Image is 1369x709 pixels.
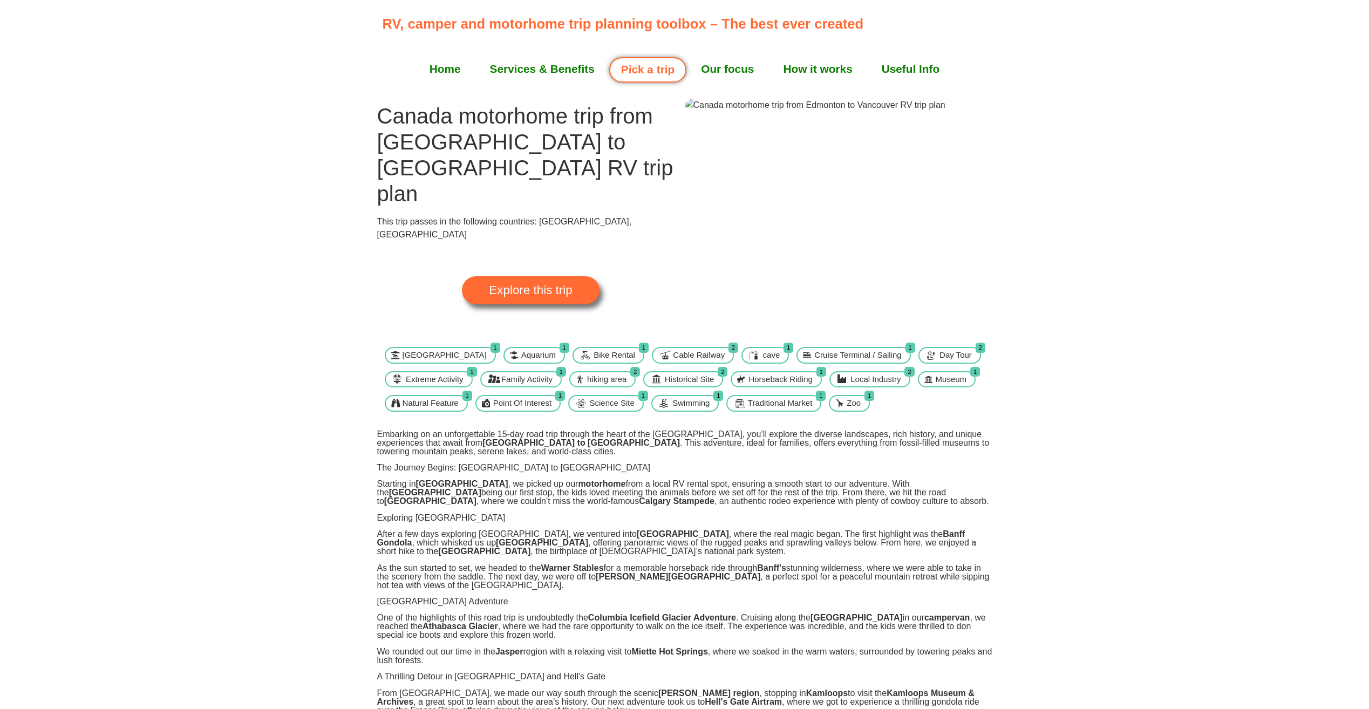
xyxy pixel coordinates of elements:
[970,367,980,377] span: 1
[937,349,975,362] span: Day Tour
[685,99,945,112] img: Canada motorhome trip from Edmonton to Vancouver RV trip plan
[377,430,992,456] p: Embarking on an unforgettable 15-day road trip through the heart of the [GEOGRAPHIC_DATA], you’ll...
[462,276,599,304] a: Explore this trip
[495,647,523,656] strong: Jasper
[848,373,903,386] span: Local Industry
[496,538,588,547] strong: [GEOGRAPHIC_DATA]
[438,547,530,556] strong: [GEOGRAPHIC_DATA]
[400,397,461,410] span: Natural Feature
[587,397,637,410] span: Science Site
[784,343,793,353] span: 1
[639,343,649,353] span: 1
[377,613,992,639] p: One of the highlights of this road trip is undoubtedly the . Cruising along the in our , we reach...
[867,56,954,83] a: Useful Info
[816,391,826,401] span: 1
[670,349,727,362] span: Cable Railway
[816,367,826,377] span: 1
[933,373,970,386] span: Museum
[400,349,489,362] span: [GEOGRAPHIC_DATA]
[639,496,714,506] strong: Calgary Stampede
[377,217,632,239] span: This trip passes in the following countries: [GEOGRAPHIC_DATA], [GEOGRAPHIC_DATA]
[491,397,554,410] span: Point Of Interest
[415,56,475,83] a: Home
[555,391,565,401] span: 1
[556,367,566,377] span: 1
[864,391,874,401] span: 1
[467,367,476,377] span: 1
[658,688,760,698] strong: [PERSON_NAME] region
[686,56,768,83] a: Our focus
[499,373,555,386] span: Family Activity
[609,57,686,83] a: Pick a trip
[389,488,481,497] strong: [GEOGRAPHIC_DATA]
[416,479,508,488] strong: [GEOGRAPHIC_DATA]
[905,343,915,353] span: 1
[812,349,904,362] span: Cruise Terminal / Sailing
[670,397,712,410] span: Swimming
[746,373,815,386] span: Horseback Riding
[760,349,783,362] span: cave
[844,397,863,410] span: Zoo
[578,479,625,488] strong: motorhome
[475,56,609,83] a: Services & Benefits
[383,56,987,83] nav: Menu
[705,697,782,706] strong: Hell's Gate Airtram
[377,564,992,590] p: As the sun started to set, we headed to the for a memorable horseback ride through stunning wilde...
[377,480,992,506] p: Starting in , we picked up our from a local RV rental spot, ensuring a smooth start to our advent...
[745,397,815,410] span: Traditional Market
[806,688,848,698] strong: Kamloops
[377,597,992,606] p: [GEOGRAPHIC_DATA] Adventure
[423,622,498,631] strong: Athabasca Glacier
[377,514,992,522] p: Exploring [GEOGRAPHIC_DATA]
[631,647,707,656] strong: Miette Hot Springs
[383,13,993,34] p: RV, camper and motorhome trip planning toolbox – The best ever created
[489,284,572,296] span: Explore this trip
[637,529,729,538] strong: [GEOGRAPHIC_DATA]
[584,373,629,386] span: hiking area
[976,343,985,353] span: 2
[560,343,569,353] span: 1
[519,349,559,362] span: Aquarium
[728,343,738,353] span: 2
[591,349,638,362] span: Bike Rental
[596,572,760,581] strong: [PERSON_NAME][GEOGRAPHIC_DATA]
[541,563,604,572] strong: Warner Stables
[718,367,727,377] span: 2
[713,391,723,401] span: 1
[638,391,648,401] span: 1
[588,613,736,622] strong: Columbia Icefield Glacier Adventure
[384,496,476,506] strong: [GEOGRAPHIC_DATA]
[491,343,500,353] span: 1
[482,438,680,447] strong: [GEOGRAPHIC_DATA] to [GEOGRAPHIC_DATA]
[377,647,992,665] p: We rounded out our time in the region with a relaxing visit to , where we soaked in the warm wate...
[377,103,685,207] h1: Canada motorhome trip from [GEOGRAPHIC_DATA] to [GEOGRAPHIC_DATA] RV trip plan
[377,530,992,556] p: After a few days exploring [GEOGRAPHIC_DATA], we ventured into , where the real magic began. The ...
[810,613,903,622] strong: [GEOGRAPHIC_DATA]
[377,688,975,706] strong: Kamloops Museum & Archives
[377,672,992,681] p: A Thrilling Detour in [GEOGRAPHIC_DATA] and Hell's Gate
[662,373,717,386] span: Historical Site
[403,373,466,386] span: Extreme Activity
[377,463,992,472] p: The Journey Begins: [GEOGRAPHIC_DATA] to [GEOGRAPHIC_DATA]
[768,56,867,83] a: How it works
[924,613,970,622] strong: campervan
[757,563,786,572] strong: Banff's
[630,367,640,377] span: 2
[377,529,965,547] strong: Banff Gondola
[462,391,472,401] span: 1
[904,367,914,377] span: 2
